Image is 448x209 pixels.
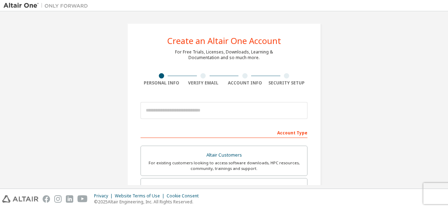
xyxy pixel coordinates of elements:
div: Altair Customers [145,150,303,160]
img: linkedin.svg [66,195,73,203]
div: Verify Email [182,80,224,86]
img: facebook.svg [43,195,50,203]
div: Account Info [224,80,266,86]
div: Website Terms of Use [115,193,167,199]
div: For existing customers looking to access software downloads, HPC resources, community, trainings ... [145,160,303,171]
div: Cookie Consent [167,193,203,199]
div: Account Type [141,127,307,138]
img: instagram.svg [54,195,62,203]
div: Create an Altair One Account [167,37,281,45]
img: Altair One [4,2,92,9]
div: Security Setup [266,80,308,86]
img: youtube.svg [77,195,88,203]
div: Personal Info [141,80,182,86]
div: Students [145,183,303,192]
div: Privacy [94,193,115,199]
img: altair_logo.svg [2,195,38,203]
div: For Free Trials, Licenses, Downloads, Learning & Documentation and so much more. [175,49,273,61]
p: © 2025 Altair Engineering, Inc. All Rights Reserved. [94,199,203,205]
